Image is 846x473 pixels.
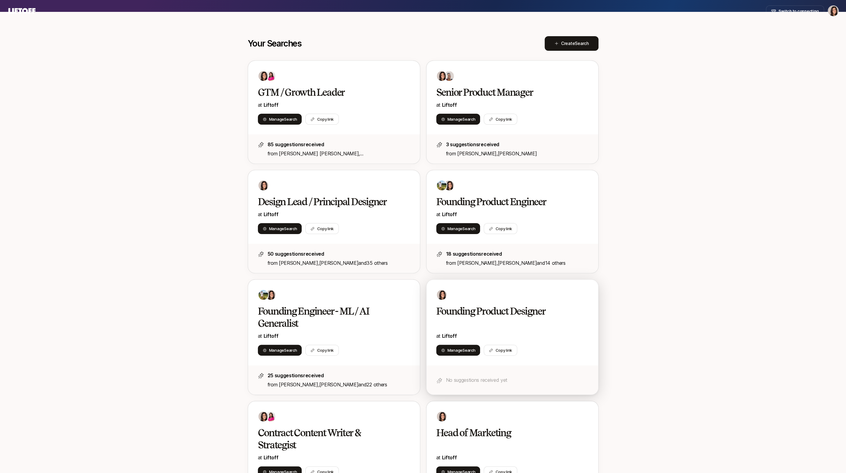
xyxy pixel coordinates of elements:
[828,5,839,16] button: Eleanor Morgan
[258,71,268,81] img: 71d7b91d_d7cb_43b4_a7ea_a9b2f2cc6e03.jpg
[358,260,388,266] span: and
[318,260,359,266] span: ,
[497,150,537,157] span: [PERSON_NAME]
[284,348,297,353] span: Search
[442,333,457,339] span: Liftoff
[258,290,268,300] img: 23676b67_9673_43bb_8dff_2aeac9933bfb.jpg
[462,348,475,353] span: Search
[269,116,297,122] span: Manage
[437,181,447,190] img: 23676b67_9673_43bb_8dff_2aeac9933bfb.jpg
[446,140,588,148] p: 3 suggestions received
[448,116,476,122] span: Manage
[284,117,297,122] span: Search
[436,223,480,234] button: ManageSearch
[436,142,442,148] img: star-icon
[258,345,302,356] button: ManageSearch
[444,181,454,190] img: 71d7b91d_d7cb_43b4_a7ea_a9b2f2cc6e03.jpg
[545,260,565,266] span: 14 others
[484,114,517,125] button: Copy link
[269,226,297,232] span: Manage
[248,39,302,48] p: Your Searches
[436,454,588,461] p: at
[305,345,339,356] button: Copy link
[305,223,339,234] button: Copy link
[279,150,359,157] span: [PERSON_NAME] [PERSON_NAME]
[436,251,442,257] img: star-icon
[436,101,588,109] p: at
[766,5,824,16] button: Switch to connecting
[537,260,565,266] span: and
[264,454,279,461] span: Liftoff
[436,345,480,356] button: ManageSearch
[436,114,480,125] button: ManageSearch
[575,41,588,46] span: Search
[258,223,302,234] button: ManageSearch
[442,211,457,217] a: Liftoff
[268,250,410,258] p: 50 suggestions received
[264,102,279,108] a: Liftoff
[258,412,268,421] img: 71d7b91d_d7cb_43b4_a7ea_a9b2f2cc6e03.jpg
[448,226,476,232] span: Manage
[436,305,576,317] h2: Founding Product Designer
[258,142,264,148] img: star-icon
[448,347,476,353] span: Manage
[561,40,589,47] span: Create
[266,71,276,81] img: 9e09e871_5697_442b_ae6e_b16e3f6458f8.jpg
[442,102,457,108] span: Liftoff
[284,226,297,231] span: Search
[319,260,358,266] span: [PERSON_NAME]
[305,114,339,125] button: Copy link
[436,427,576,439] h2: Head of Marketing
[258,114,302,125] button: ManageSearch
[437,71,447,81] img: 71d7b91d_d7cb_43b4_a7ea_a9b2f2cc6e03.jpg
[828,6,838,16] img: Eleanor Morgan
[258,305,397,330] h2: Founding Engineer - ML / AI Generalist
[258,196,397,208] h2: Design Lead / Principal Designer
[279,382,318,388] span: [PERSON_NAME]
[436,210,588,218] p: at
[279,260,318,266] span: [PERSON_NAME]
[258,101,410,109] p: at
[358,382,387,388] span: and
[457,260,497,266] span: [PERSON_NAME]
[318,382,359,388] span: ,
[497,260,537,266] span: ,
[264,333,279,339] a: Liftoff
[266,290,276,300] img: 71d7b91d_d7cb_43b4_a7ea_a9b2f2cc6e03.jpg
[457,150,497,157] span: [PERSON_NAME]
[367,382,387,388] span: 22 others
[444,71,454,81] img: dbb69939_042d_44fe_bb10_75f74df84f7f.jpg
[319,382,358,388] span: [PERSON_NAME]
[446,150,588,157] p: from
[778,8,819,14] span: Switch to connecting
[258,86,397,98] h2: GTM / Growth Leader
[446,250,588,258] p: 18 suggestions received
[442,454,457,461] span: Liftoff
[258,210,410,218] p: at
[258,454,410,461] p: at
[268,371,410,379] p: 25 suggestions received
[446,259,588,267] p: from
[437,290,447,300] img: 71d7b91d_d7cb_43b4_a7ea_a9b2f2cc6e03.jpg
[258,251,264,257] img: star-icon
[462,117,475,122] span: Search
[497,260,537,266] span: [PERSON_NAME]
[266,412,276,421] img: 9e09e871_5697_442b_ae6e_b16e3f6458f8.jpg
[268,150,410,157] p: from
[436,196,576,208] h2: Founding Product Engineer
[436,86,576,98] h2: Senior Product Manager
[436,378,442,384] img: star-icon
[545,36,599,51] button: CreateSearch
[258,181,268,190] img: 71d7b91d_d7cb_43b4_a7ea_a9b2f2cc6e03.jpg
[268,259,410,267] p: from
[497,150,537,157] span: ,
[268,381,410,388] p: from
[484,345,517,356] button: Copy link
[258,332,410,340] p: at
[258,373,264,379] img: star-icon
[268,140,410,148] p: 85 suggestions received
[484,223,517,234] button: Copy link
[446,376,588,384] p: No suggestions received yet
[258,427,397,451] h2: Contract Content Writer & Strategist
[462,226,475,231] span: Search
